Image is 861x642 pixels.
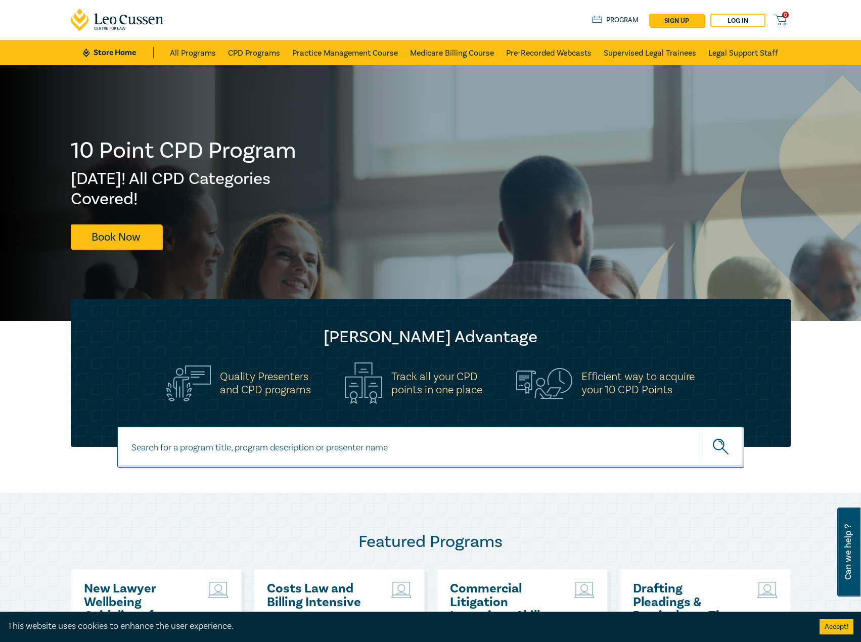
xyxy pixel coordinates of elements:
[71,532,791,552] h2: Featured Programs
[71,137,297,164] h1: 10 Point CPD Program
[220,370,311,396] h5: Quality Presenters and CPD programs
[391,582,412,598] img: Live Stream
[450,582,559,623] a: Commercial Litigation Intensive - Skills and Strategies for Success in Commercial Disputes
[71,224,162,249] a: Book Now
[410,40,494,65] a: Medicare Billing Course
[91,327,771,347] h2: [PERSON_NAME] Advantage
[391,370,482,396] h5: Track all your CPD points in one place
[170,40,216,65] a: All Programs
[117,427,744,468] input: Search for a program title, program description or presenter name
[581,370,695,396] h5: Efficient way to acquire your 10 CPD Points
[574,582,595,598] img: Live Stream
[83,47,153,58] a: Store Home
[820,619,853,634] button: Accept cookies
[757,582,778,598] img: Live Stream
[604,40,696,65] a: Supervised Legal Trainees
[708,40,778,65] a: Legal Support Staff
[228,40,280,65] a: CPD Programs
[166,365,211,401] img: Quality Presenters<br>and CPD programs
[843,514,853,590] span: Can we help ?
[267,609,376,622] p: ( September 2025 )
[71,169,297,209] h2: [DATE]! All CPD Categories Covered!
[208,582,229,598] img: Live Stream
[267,582,376,609] a: Costs Law and Billing Intensive
[506,40,592,65] a: Pre-Recorded Webcasts
[345,362,382,404] img: Track all your CPD<br>points in one place
[782,12,789,18] span: 0
[592,15,639,26] a: Program
[633,582,742,623] a: Drafting Pleadings & Particulars – Tips & Traps
[516,368,572,398] img: Efficient way to acquire<br>your 10 CPD Points
[710,14,765,27] a: Log in
[292,40,398,65] a: Practice Management Course
[84,582,193,623] a: New Lawyer Wellbeing Guidelines for Legal Workplaces
[8,620,804,633] div: This website uses cookies to enhance the user experience.
[649,14,704,27] a: sign up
